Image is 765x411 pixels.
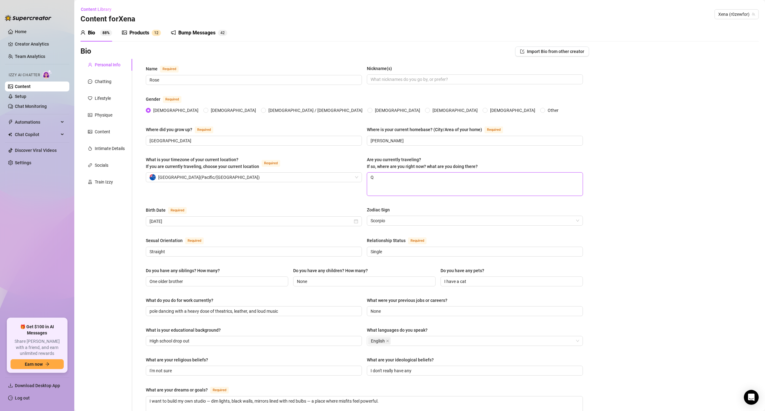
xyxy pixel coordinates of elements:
[11,359,64,369] button: Earn nowarrow-right
[168,207,187,214] span: Required
[744,390,759,405] div: Open Intercom Messenger
[88,163,92,167] span: link
[8,132,12,137] img: Chat Copilot
[545,107,561,114] span: Other
[146,65,185,73] label: Name
[122,30,127,35] span: picture
[146,206,193,214] label: Birth Date
[15,396,30,400] a: Log out
[88,79,92,84] span: message
[15,39,64,49] a: Creator Analytics
[146,126,192,133] div: Where did you grow up?
[146,327,221,334] div: What is your educational background?
[441,267,484,274] div: Do you have any pets?
[262,160,280,167] span: Required
[88,113,92,117] span: idcard
[150,308,357,315] input: What do you do for work currently?
[367,206,390,213] div: Zodiac Sign
[95,112,112,118] div: Physique
[88,146,92,151] span: fire
[146,297,213,304] div: What do you do for work currently?
[15,94,26,99] a: Setup
[368,337,391,345] span: English
[195,126,213,133] span: Required
[146,95,188,103] label: Gender
[371,76,578,83] input: Nickname(s)
[367,65,396,72] label: Nickname(s)
[386,339,389,342] span: close
[150,338,357,344] input: What is your educational background?
[367,356,438,363] label: What are your ideological beliefs?
[218,30,227,36] sup: 42
[146,327,225,334] label: What is your educational background?
[367,237,406,244] div: Relationship Status
[146,267,224,274] label: Do you have any siblings? How many?
[95,145,125,152] div: Intimate Details
[42,70,52,79] img: AI Chatter
[146,237,211,244] label: Sexual Orientation
[15,148,57,153] a: Discover Viral Videos
[367,297,452,304] label: What were your previous jobs or careers?
[5,15,51,21] img: logo-BBDzfeDw.svg
[15,104,47,109] a: Chat Monitoring
[293,267,368,274] div: Do you have any children? How many?
[488,107,538,114] span: [DEMOGRAPHIC_DATA]
[150,174,156,180] img: nz
[15,117,59,127] span: Automations
[372,107,423,114] span: [DEMOGRAPHIC_DATA]
[220,31,223,35] span: 4
[15,160,31,165] a: Settings
[150,77,357,83] input: Name
[158,173,260,182] span: [GEOGRAPHIC_DATA] ( Pacific/[GEOGRAPHIC_DATA] )
[367,126,482,133] div: Where is your current homebase? (City/Area of your home)
[208,107,259,114] span: [DEMOGRAPHIC_DATA]
[25,362,43,367] span: Earn now
[154,31,156,35] span: 1
[527,49,584,54] span: Import Bio from other creator
[11,324,64,336] span: 🎁 Get $100 in AI Messages
[392,337,393,345] input: What languages do you speak?
[80,46,91,56] h3: Bio
[146,297,218,304] label: What do you do for work currently?
[95,95,111,102] div: Lifestyle
[485,126,503,133] span: Required
[150,137,357,144] input: Where did you grow up?
[752,12,755,16] span: team
[297,278,431,285] input: Do you have any children? How many?
[430,107,480,114] span: [DEMOGRAPHIC_DATA]
[9,72,40,78] span: Izzy AI Chatter
[146,356,212,363] label: What are your religious beliefs?
[80,14,135,24] h3: Content for Xena
[367,126,510,133] label: Where is your current homebase? (City/Area of your home)
[15,84,31,89] a: Content
[146,96,160,103] div: Gender
[408,237,427,244] span: Required
[146,387,208,393] div: What are your dreams or goals?
[371,248,578,255] input: Relationship Status
[81,7,111,12] span: Content Library
[367,157,478,169] span: Are you currently traveling? If so, where are you right now? what are you doing there?
[156,31,159,35] span: 2
[45,362,50,366] span: arrow-right
[80,30,85,35] span: user
[88,63,92,67] span: user
[146,126,220,133] label: Where did you grow up?
[146,237,183,244] div: Sexual Orientation
[152,30,161,36] sup: 12
[80,4,116,14] button: Content Library
[367,206,394,213] label: Zodiac Sign
[95,179,113,185] div: Train Izzy
[88,96,92,100] span: heart
[15,130,59,139] span: Chat Copilot
[371,367,578,374] input: What are your ideological beliefs?
[150,248,357,255] input: Sexual Orientation
[367,237,433,244] label: Relationship Status
[367,65,392,72] div: Nickname(s)
[146,207,166,214] div: Birth Date
[95,61,120,68] div: Personal Info
[88,180,92,184] span: experiment
[8,383,13,388] span: download
[444,278,578,285] input: Do you have any pets?
[178,29,215,37] div: Bump Messages
[371,338,385,344] span: English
